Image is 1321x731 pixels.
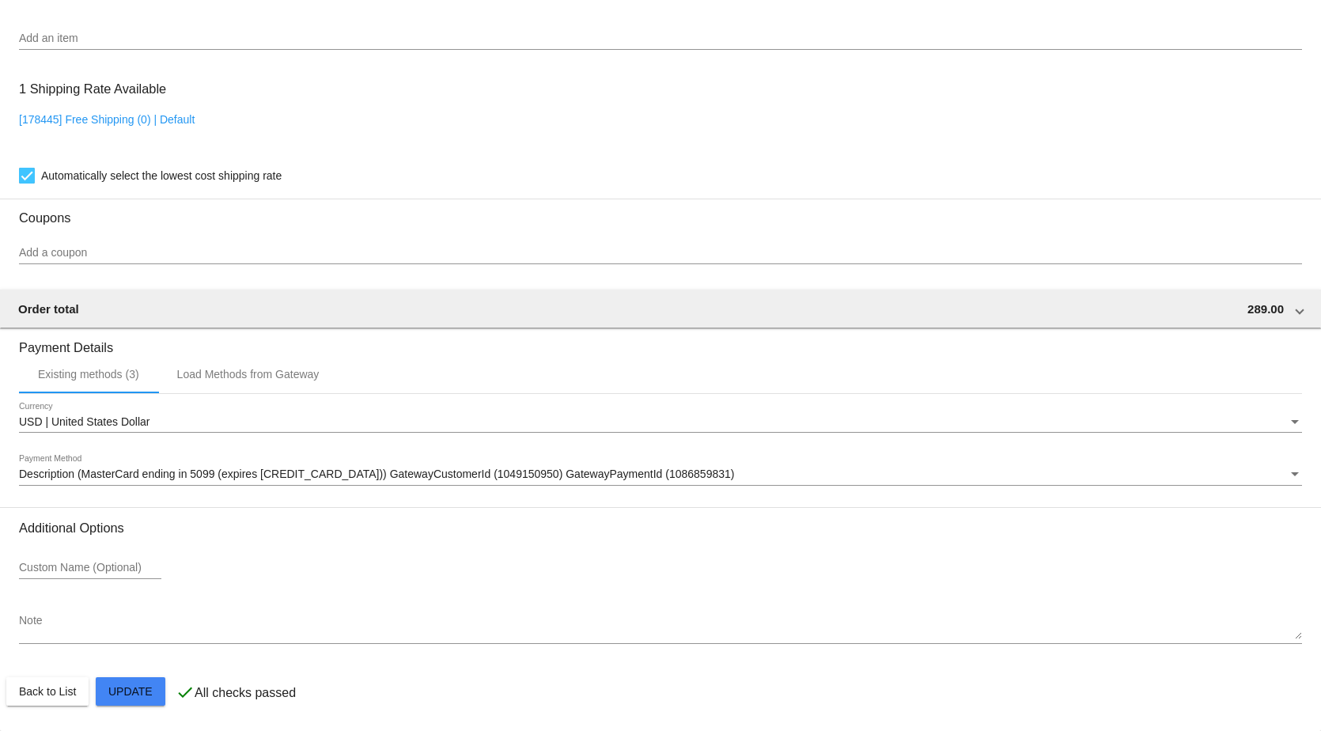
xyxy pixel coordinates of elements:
[18,302,79,316] span: Order total
[19,468,734,480] span: Description (MasterCard ending in 5099 (expires [CREDIT_CARD_DATA])) GatewayCustomerId (104915095...
[19,72,166,106] h3: 1 Shipping Rate Available
[19,199,1302,225] h3: Coupons
[19,521,1302,536] h3: Additional Options
[19,415,150,428] span: USD | United States Dollar
[19,562,161,574] input: Custom Name (Optional)
[41,166,282,185] span: Automatically select the lowest cost shipping rate
[177,368,320,381] div: Load Methods from Gateway
[176,683,195,702] mat-icon: check
[195,686,296,700] p: All checks passed
[19,328,1302,355] h3: Payment Details
[19,685,76,698] span: Back to List
[19,32,1302,45] input: Add an item
[19,113,195,126] a: [178445] Free Shipping (0) | Default
[19,468,1302,481] mat-select: Payment Method
[1247,302,1284,316] span: 289.00
[6,677,89,706] button: Back to List
[19,247,1302,259] input: Add a coupon
[108,685,153,698] span: Update
[96,677,165,706] button: Update
[19,416,1302,429] mat-select: Currency
[38,368,139,381] div: Existing methods (3)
